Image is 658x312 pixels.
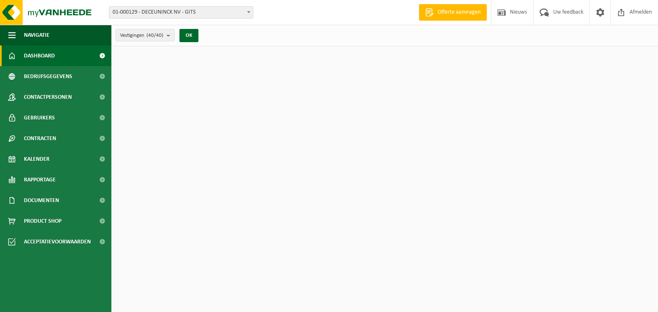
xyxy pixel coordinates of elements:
span: 01-000129 - DECEUNINCK NV - GITS [109,7,253,18]
button: Vestigingen(40/40) [116,29,175,41]
span: Vestigingen [120,29,163,42]
span: Bedrijfsgegevens [24,66,72,87]
count: (40/40) [146,33,163,38]
button: OK [179,29,198,42]
span: Documenten [24,190,59,211]
span: Gebruikers [24,107,55,128]
span: Offerte aanvragen [436,8,483,17]
span: Contracten [24,128,56,149]
span: Kalender [24,149,50,169]
span: Dashboard [24,45,55,66]
span: Navigatie [24,25,50,45]
span: Contactpersonen [24,87,72,107]
span: 01-000129 - DECEUNINCK NV - GITS [109,6,253,19]
span: Product Shop [24,211,61,231]
span: Rapportage [24,169,56,190]
span: Acceptatievoorwaarden [24,231,91,252]
a: Offerte aanvragen [419,4,487,21]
